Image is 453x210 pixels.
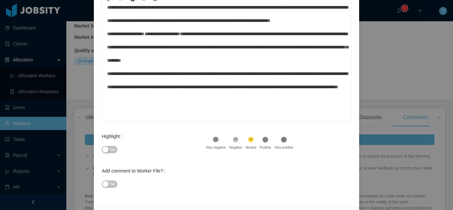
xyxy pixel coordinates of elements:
div: Very negative [206,145,226,150]
button: Highlight [102,146,117,153]
span: No [110,146,115,153]
div: Neutral [245,145,256,150]
div: Positive [260,145,271,150]
label: Highlight [102,134,124,139]
div: Negative [229,145,242,150]
label: Add comment to Worker File? [102,168,168,174]
button: Add comment to Worker File? [102,180,117,188]
div: Very positive [275,145,293,150]
div: rdw-editor [107,1,346,117]
span: No [110,181,115,187]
